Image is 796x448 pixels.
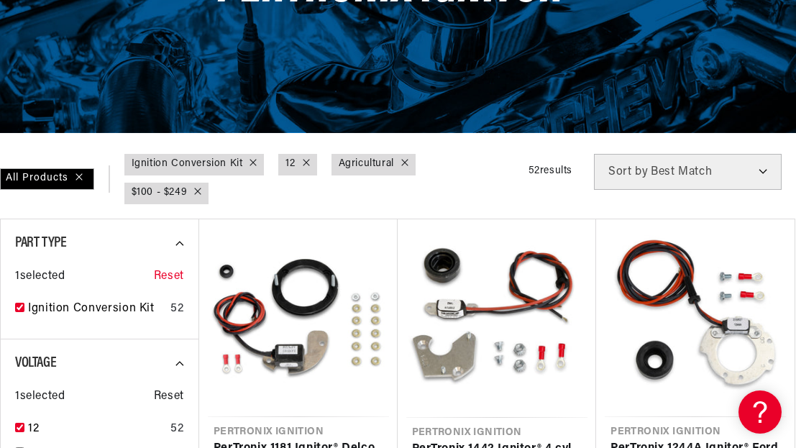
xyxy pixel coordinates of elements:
[28,300,165,319] a: Ignition Conversion Kit
[608,166,648,178] span: Sort by
[15,388,65,406] span: 1 selected
[154,268,184,286] span: Reset
[132,185,188,201] a: $100 - $249
[339,156,394,172] a: Agricultural
[170,300,183,319] div: 52
[285,156,295,172] a: 12
[594,154,782,190] select: Sort by
[132,156,243,172] a: Ignition Conversion Kit
[15,268,65,286] span: 1 selected
[15,356,56,370] span: Voltage
[15,236,66,250] span: Part Type
[28,420,165,439] a: 12
[154,388,184,406] span: Reset
[170,420,183,439] div: 52
[529,165,572,176] span: 52 results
